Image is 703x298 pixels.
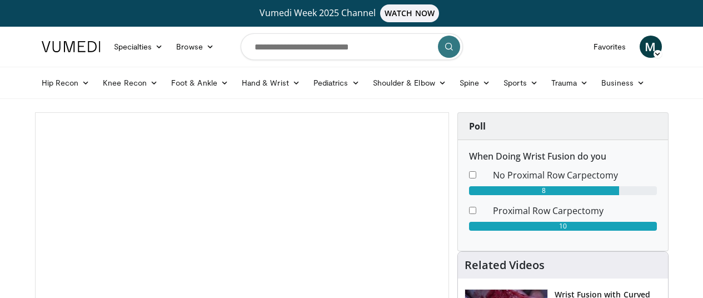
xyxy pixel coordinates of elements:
[235,72,307,94] a: Hand & Wrist
[164,72,235,94] a: Foot & Ankle
[96,72,164,94] a: Knee Recon
[380,4,439,22] span: WATCH NOW
[107,36,170,58] a: Specialties
[469,186,619,195] div: 8
[485,204,665,217] dd: Proximal Row Carpectomy
[465,259,545,272] h4: Related Videos
[497,72,545,94] a: Sports
[587,36,633,58] a: Favorites
[469,120,486,132] strong: Poll
[42,41,101,52] img: VuMedi Logo
[640,36,662,58] a: M
[595,72,651,94] a: Business
[545,72,595,94] a: Trauma
[366,72,453,94] a: Shoulder & Elbow
[241,33,463,60] input: Search topics, interventions
[35,72,97,94] a: Hip Recon
[453,72,497,94] a: Spine
[469,222,657,231] div: 10
[307,72,366,94] a: Pediatrics
[43,4,660,22] a: Vumedi Week 2025 ChannelWATCH NOW
[469,151,657,162] h6: When Doing Wrist Fusion do you
[485,168,665,182] dd: No Proximal Row Carpectomy
[169,36,221,58] a: Browse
